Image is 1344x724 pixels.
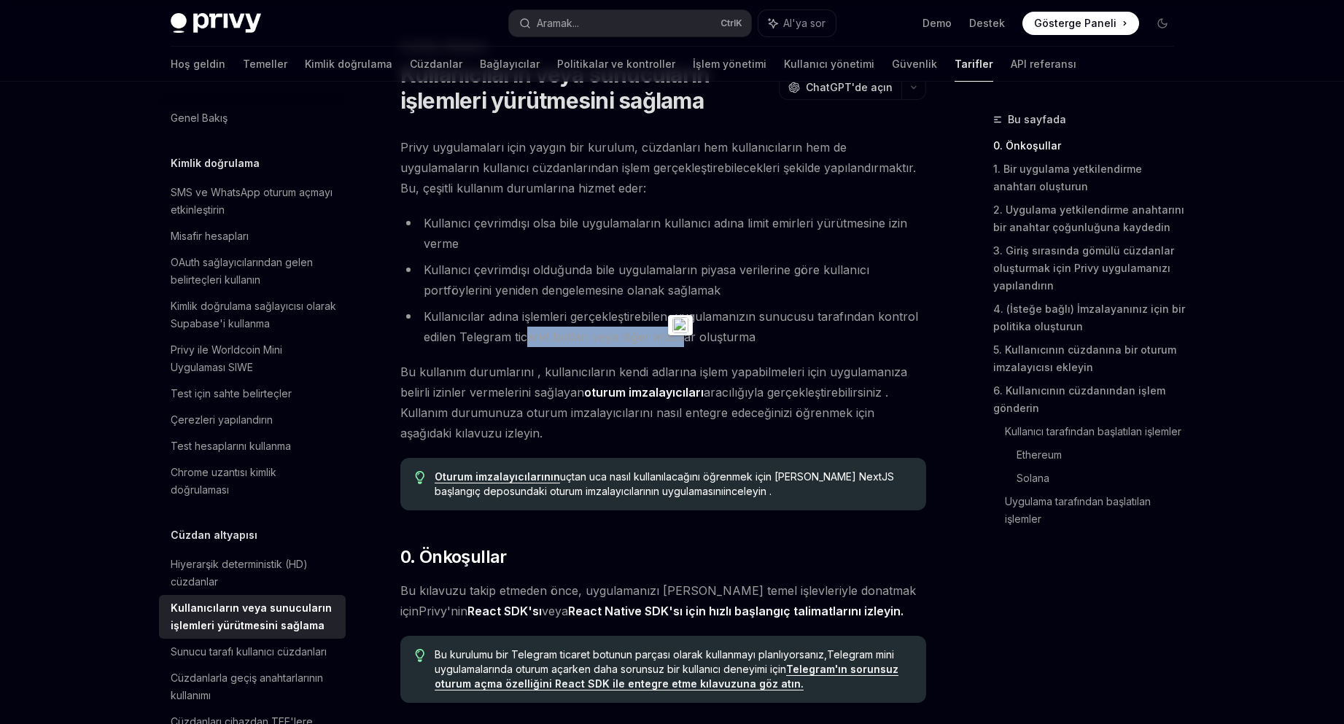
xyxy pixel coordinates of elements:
[159,105,346,131] a: Genel Bakış
[720,17,736,28] font: Ctrl
[159,381,346,407] a: Test için sahte belirteçler
[1008,113,1066,125] font: Bu sayfada
[424,216,907,251] font: Kullanıcı çevrimdışı olsa bile uygulamaların kullanıcı adına limit emirleri yürütmesine izin verme
[159,639,346,665] a: Sunucu tarafı kullanıcı cüzdanları
[1011,58,1076,70] font: API referansı
[435,470,894,497] font: uçtan uca nasıl kullanılacağını öğrenmek için [PERSON_NAME] NextJS başlangıç ​​deposundaki oturum...
[480,58,540,70] font: Bağlayıcılar
[693,47,766,82] a: İşlem yönetimi
[993,157,1186,198] a: 1. Bir uygulama yetkilendirme anahtarı oluşturun
[993,134,1186,157] a: 0. Önkoşullar
[171,13,261,34] img: koyu logo
[557,58,675,70] font: Politikalar ve kontroller
[467,604,542,619] a: React SDK'sı
[993,163,1142,192] font: 1. Bir uygulama yetkilendirme anahtarı oluşturun
[159,665,346,709] a: Cüzdanlarla geçiş anahtarlarının kullanımı
[993,139,1061,152] font: 0. Önkoşullar
[568,604,904,619] a: React Native SDK'sı için hızlı başlangıç ​​talimatlarını izleyin.
[415,471,425,484] svg: Uç
[410,47,462,82] a: Cüzdanlar
[435,470,560,483] a: Oturum imzalayıcılarının
[171,529,257,541] font: Cüzdan altyapısı
[159,179,346,223] a: SMS ve WhatsApp oturum açmayı etkinleştirin
[171,602,332,631] font: Kullanıcıların veya sunucuların işlemleri yürütmesini sağlama
[159,249,346,293] a: OAuth sağlayıcılarından gelen belirteçleri kullanın
[1017,443,1186,467] a: Ethereum
[243,58,287,70] font: Temeller
[993,343,1176,373] font: 5. Kullanıcının cüzdanına bir oturum imzalayıcısı ekleyin
[424,262,869,297] font: Kullanıcı çevrimdışı olduğunda bile uygulamaların piyasa verilerine göre kullanıcı portföylerini ...
[779,75,901,100] button: ChatGPT'de açın
[784,58,874,70] font: Kullanıcı yönetimi
[419,604,467,618] font: Privy'nin
[424,309,918,344] font: Kullanıcılar adına işlemleri gerçekleştirebilen, uygulamanızın sunucusu tarafından kontrol edilen...
[171,440,291,452] font: Test hesaplarını kullanma
[993,244,1174,292] font: 3. Giriş sırasında gömülü cüzdanlar oluşturmak için Privy uygulamanızı yapılandırın
[171,387,292,400] font: Test için sahte belirteçler
[537,17,579,29] font: Aramak...
[171,230,249,242] font: Misafir hesapları
[400,365,907,400] font: Bu kullanım durumlarını , kullanıcıların kendi adlarına işlem yapabilmeleri için uygulamanıza bel...
[159,293,346,337] a: Kimlik doğrulama sağlayıcısı olarak Supabase'i kullanma
[171,47,225,82] a: Hoş geldin
[171,157,260,169] font: Kimlik doğrulama
[400,546,507,567] font: 0. Önkoşullar
[159,595,346,639] a: Kullanıcıların veya sunucuların işlemleri yürütmesini sağlama
[723,485,772,497] font: inceleyin .
[410,58,462,70] font: Cüzdanlar
[1005,495,1154,525] font: Uygulama tarafından başlatılan işlemler
[783,17,826,29] font: AI'ya sor
[1022,12,1139,35] a: Gösterge Paneli
[1017,467,1186,490] a: Solana
[509,10,751,36] button: Aramak...CtrlK
[993,338,1186,379] a: 5. Kullanıcının cüzdanına bir oturum imzalayıcısı ekleyin
[584,385,704,400] a: oturum imzalayıcıları
[400,385,888,440] font: aracılığıyla gerçekleştirebilirsiniz . Kullanım durumunuza oturum imzalayıcılarını nasıl entegre ...
[171,672,323,701] font: Cüzdanlarla geçiş anahtarlarının kullanımı
[784,47,874,82] a: Kullanıcı yönetimi
[955,58,993,70] font: Tarifler
[758,10,836,36] button: AI'ya sor
[305,58,392,70] font: Kimlik doğrulama
[171,645,327,658] font: Sunucu tarafı kullanıcı cüzdanları
[400,61,710,114] font: Kullanıcıların veya sunucuların işlemleri yürütmesini sağlama
[955,47,993,82] a: Tarifler
[159,459,346,503] a: Chrome uzantısı kimlik doğrulaması
[159,551,346,595] a: Hiyerarşik deterministik (HD) cüzdanlar
[892,58,937,70] font: Güvenlik
[993,379,1186,420] a: 6. Kullanıcının cüzdanından işlem gönderin
[993,384,1165,414] font: 6. Kullanıcının cüzdanından işlem gönderin
[171,256,313,286] font: OAuth sağlayıcılarından gelen belirteçleri kullanın
[480,47,540,82] a: Bağlayıcılar
[171,413,273,426] font: Çerezleri yapılandırın
[171,558,308,588] font: Hiyerarşik deterministik (HD) cüzdanlar
[171,343,282,373] font: Privy ile Worldcoin Mini Uygulaması SIWE
[542,604,568,618] font: veya
[1005,425,1181,437] font: Kullanıcı tarafından başlatılan işlemler
[1017,448,1062,461] font: Ethereum
[922,17,952,29] font: Demo
[1034,17,1116,29] font: Gösterge Paneli
[305,47,392,82] a: Kimlik doğrulama
[159,337,346,381] a: Privy ile Worldcoin Mini Uygulaması SIWE
[1011,47,1076,82] a: API referansı
[736,17,742,28] font: K
[159,407,346,433] a: Çerezleri yapılandırın
[171,58,225,70] font: Hoş geldin
[1151,12,1174,35] button: Karanlık modu aç/kapat
[993,297,1186,338] a: 4. (İsteğe bağlı) İmzalayanınız için bir politika oluşturun
[1005,490,1186,531] a: Uygulama tarafından başlatılan işlemler
[435,648,827,661] font: Bu kurulumu bir Telegram ticaret botunun parçası olarak kullanmayı planlıyorsanız,
[993,203,1184,233] font: 2. Uygulama yetkilendirme anahtarını bir anahtar çoğunluğuna kaydedin
[159,223,346,249] a: Misafir hesapları
[557,47,675,82] a: Politikalar ve kontroller
[892,47,937,82] a: Güvenlik
[467,604,542,618] font: React SDK'sı
[806,81,893,93] font: ChatGPT'de açın
[568,604,904,618] font: React Native SDK'sı için hızlı başlangıç ​​talimatlarını izleyin.
[400,583,916,618] font: Bu kılavuzu takip etmeden önce, uygulamanızı [PERSON_NAME] temel işlevleriyle donatmak için
[993,198,1186,239] a: 2. Uygulama yetkilendirme anahtarını bir anahtar çoğunluğuna kaydedin
[969,17,1005,29] font: Destek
